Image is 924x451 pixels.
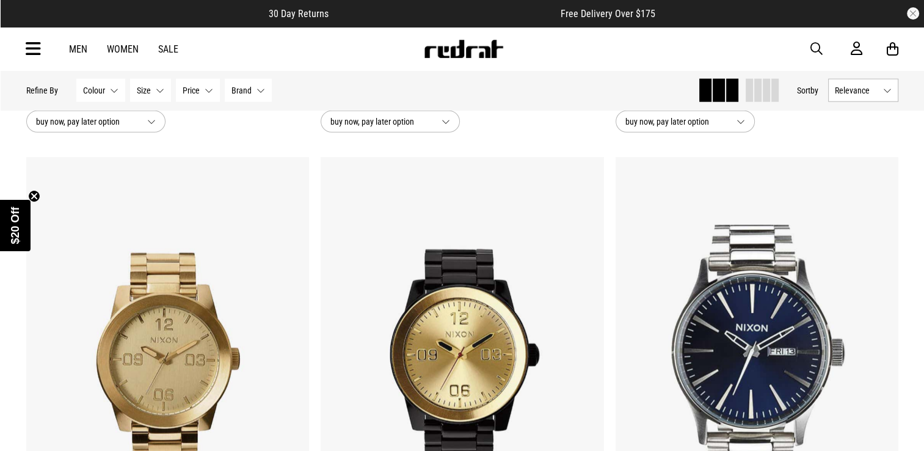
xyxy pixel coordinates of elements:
button: Colour [76,79,125,102]
button: Price [176,79,220,102]
button: Close teaser [28,190,40,202]
span: Price [183,86,200,95]
span: 30 Day Returns [269,8,329,20]
span: buy now, pay later option [330,114,432,129]
iframe: Customer reviews powered by Trustpilot [353,7,536,20]
img: Redrat logo [423,40,504,58]
span: $20 Off [9,207,21,244]
button: buy now, pay later option [616,111,755,133]
button: Sortby [797,83,818,98]
button: Size [130,79,171,102]
span: by [810,86,818,95]
button: Open LiveChat chat widget [10,5,46,42]
button: Relevance [828,79,898,102]
button: buy now, pay later option [321,111,460,133]
a: Sale [158,43,178,55]
a: Men [69,43,87,55]
p: Refine By [26,86,58,95]
span: Colour [83,86,105,95]
span: buy now, pay later option [36,114,137,129]
span: buy now, pay later option [625,114,727,129]
span: Brand [231,86,252,95]
button: buy now, pay later option [26,111,166,133]
a: Women [107,43,139,55]
button: Brand [225,79,272,102]
span: Size [137,86,151,95]
span: Relevance [835,86,878,95]
span: Free Delivery Over $175 [561,8,655,20]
